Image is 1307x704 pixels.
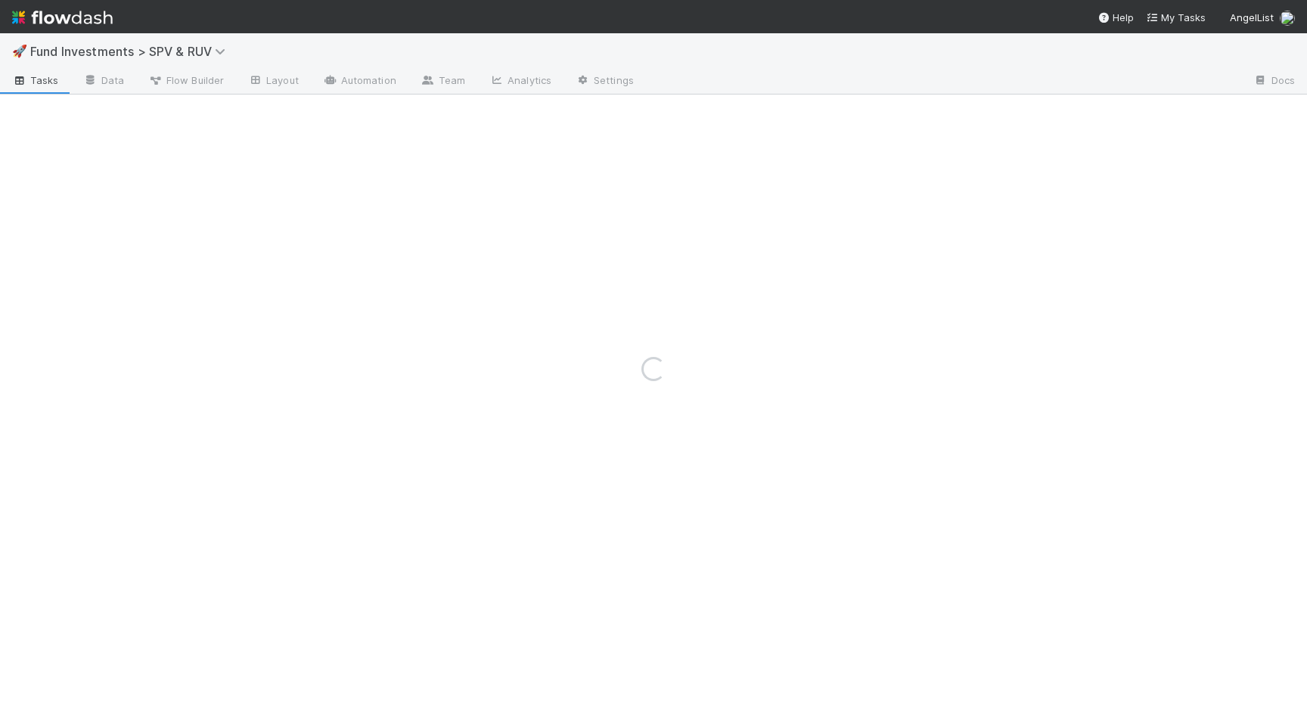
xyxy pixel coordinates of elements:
[1280,11,1295,26] img: avatar_15e6a745-65a2-4f19-9667-febcb12e2fc8.png
[12,5,113,30] img: logo-inverted-e16ddd16eac7371096b0.svg
[1230,11,1274,23] span: AngelList
[1146,11,1206,23] span: My Tasks
[1146,10,1206,25] a: My Tasks
[1097,10,1134,25] div: Help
